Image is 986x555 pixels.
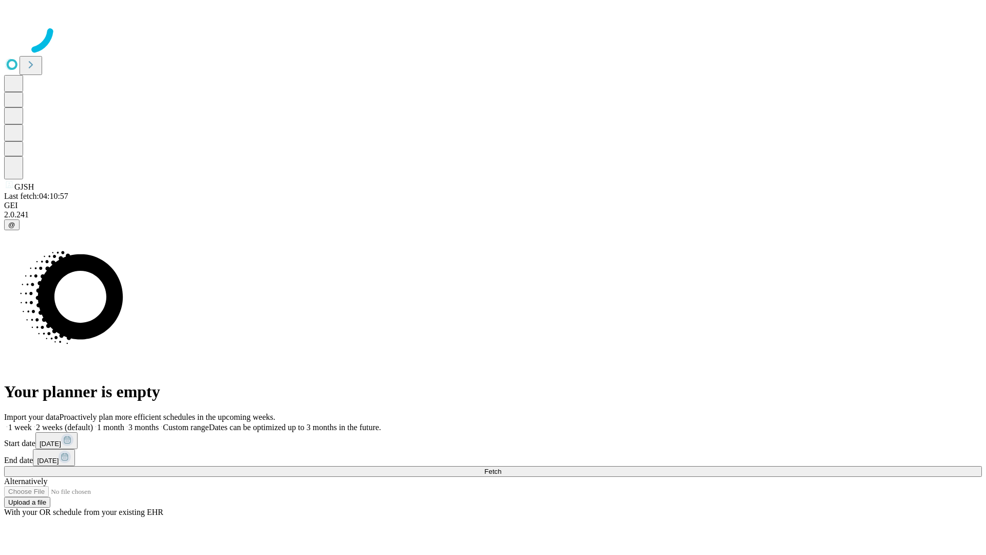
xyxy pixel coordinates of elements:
[33,449,75,466] button: [DATE]
[14,182,34,191] span: GJSH
[209,423,381,432] span: Dates can be optimized up to 3 months in the future.
[97,423,124,432] span: 1 month
[40,440,61,448] span: [DATE]
[163,423,208,432] span: Custom range
[4,508,163,516] span: With your OR schedule from your existing EHR
[4,413,60,421] span: Import your data
[484,468,501,475] span: Fetch
[35,432,78,449] button: [DATE]
[4,497,50,508] button: Upload a file
[8,423,32,432] span: 1 week
[60,413,275,421] span: Proactively plan more efficient schedules in the upcoming weeks.
[4,477,47,486] span: Alternatively
[37,457,59,465] span: [DATE]
[4,201,982,210] div: GEI
[4,210,982,219] div: 2.0.241
[4,432,982,449] div: Start date
[36,423,93,432] span: 2 weeks (default)
[4,219,20,230] button: @
[4,382,982,401] h1: Your planner is empty
[128,423,159,432] span: 3 months
[4,466,982,477] button: Fetch
[4,449,982,466] div: End date
[8,221,15,229] span: @
[4,192,68,200] span: Last fetch: 04:10:57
